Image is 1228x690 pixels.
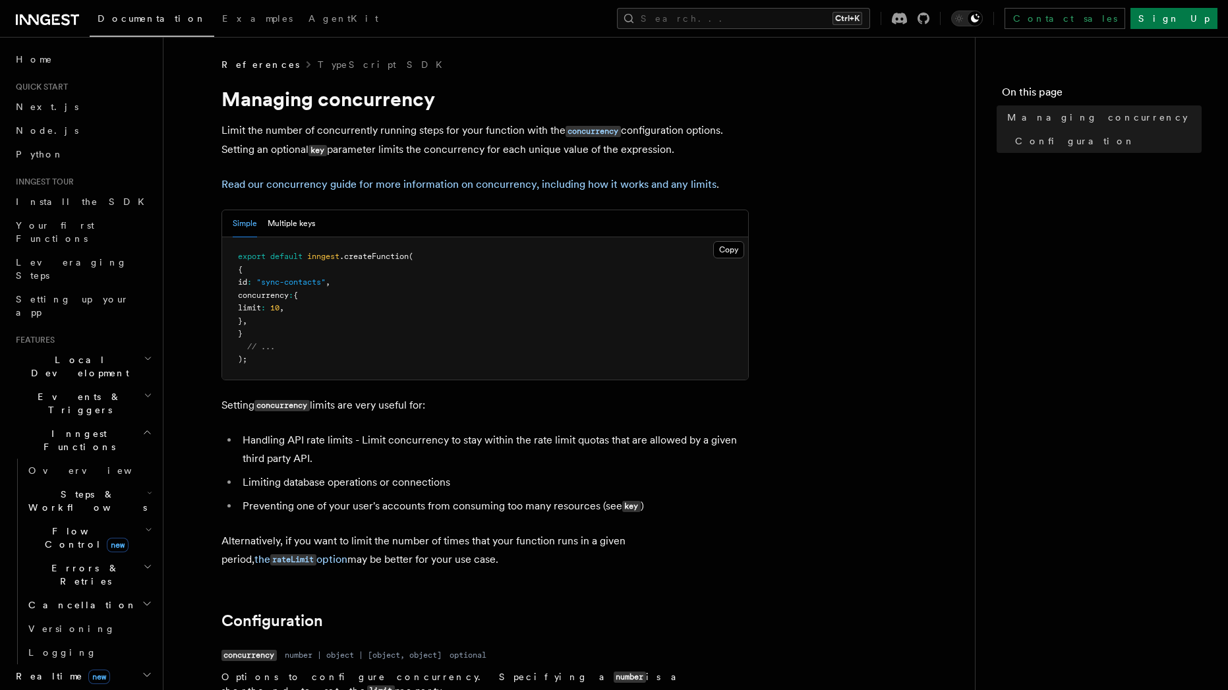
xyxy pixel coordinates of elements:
button: Errors & Retries [23,556,155,593]
span: export [238,252,266,261]
span: "sync-contacts" [256,277,326,287]
a: Logging [23,641,155,664]
span: AgentKit [308,13,378,24]
button: Toggle dark mode [951,11,983,26]
span: new [107,538,129,552]
span: Inngest tour [11,177,74,187]
span: concurrency [238,291,289,300]
span: Next.js [16,101,78,112]
button: Realtimenew [11,664,155,688]
a: Install the SDK [11,190,155,214]
span: Cancellation [23,598,137,612]
a: Versioning [23,617,155,641]
span: Realtime [11,670,110,683]
span: .createFunction [339,252,409,261]
span: : [289,291,293,300]
button: Search...Ctrl+K [617,8,870,29]
span: Quick start [11,82,68,92]
span: limit [238,303,261,312]
a: Configuration [1010,129,1202,153]
span: } [238,316,243,326]
button: Multiple keys [268,210,315,237]
button: Steps & Workflows [23,482,155,519]
span: { [238,265,243,274]
span: } [238,329,243,338]
a: concurrency [566,124,621,136]
span: Flow Control [23,525,145,551]
span: Documentation [98,13,206,24]
span: Examples [222,13,293,24]
button: Events & Triggers [11,385,155,422]
code: concurrency [254,400,310,411]
span: Install the SDK [16,196,152,207]
a: Overview [23,459,155,482]
span: Configuration [1015,134,1135,148]
span: , [279,303,284,312]
li: Preventing one of your user's accounts from consuming too many resources (see ) [239,497,749,516]
a: TypeScript SDK [318,58,450,71]
a: Your first Functions [11,214,155,250]
a: Next.js [11,95,155,119]
span: Overview [28,465,164,476]
span: Local Development [11,353,144,380]
p: Alternatively, if you want to limit the number of times that your function runs in a given period... [221,532,749,569]
span: ); [238,355,247,364]
dd: number | object | [object, object] [285,650,442,660]
code: rateLimit [270,554,316,565]
code: key [622,501,641,512]
span: Inngest Functions [11,427,142,453]
span: 10 [270,303,279,312]
span: , [326,277,330,287]
dd: optional [450,650,486,660]
button: Simple [233,210,257,237]
span: : [247,277,252,287]
a: Read our concurrency guide for more information on concurrency, including how it works and any li... [221,178,716,190]
span: id [238,277,247,287]
code: concurrency [221,650,277,661]
span: new [88,670,110,684]
button: Flow Controlnew [23,519,155,556]
a: Managing concurrency [1002,105,1202,129]
li: Handling API rate limits - Limit concurrency to stay within the rate limit quotas that are allowe... [239,431,749,468]
code: key [308,145,327,156]
span: , [243,316,247,326]
a: Setting up your app [11,287,155,324]
span: : [261,303,266,312]
a: Node.js [11,119,155,142]
span: References [221,58,299,71]
span: Errors & Retries [23,561,143,588]
button: Local Development [11,348,155,385]
span: Versioning [28,623,115,634]
span: Node.js [16,125,78,136]
span: Features [11,335,55,345]
span: Python [16,149,64,159]
code: concurrency [566,126,621,137]
span: Logging [28,647,97,658]
h4: On this page [1002,84,1202,105]
span: Setting up your app [16,294,129,318]
li: Limiting database operations or connections [239,473,749,492]
span: ( [409,252,413,261]
p: Setting limits are very useful for: [221,396,749,415]
span: Home [16,53,53,66]
a: Python [11,142,155,166]
p: Limit the number of concurrently running steps for your function with the configuration options. ... [221,121,749,159]
kbd: Ctrl+K [833,12,862,25]
a: Leveraging Steps [11,250,155,287]
a: AgentKit [301,4,386,36]
a: Home [11,47,155,71]
p: . [221,175,749,194]
span: // ... [247,342,275,351]
button: Copy [713,241,744,258]
a: Documentation [90,4,214,37]
div: Inngest Functions [11,459,155,664]
span: Events & Triggers [11,390,144,417]
a: Sign Up [1130,8,1217,29]
span: { [293,291,298,300]
span: inngest [307,252,339,261]
a: Configuration [221,612,323,630]
a: Examples [214,4,301,36]
button: Cancellation [23,593,155,617]
span: Steps & Workflows [23,488,147,514]
span: Leveraging Steps [16,257,127,281]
